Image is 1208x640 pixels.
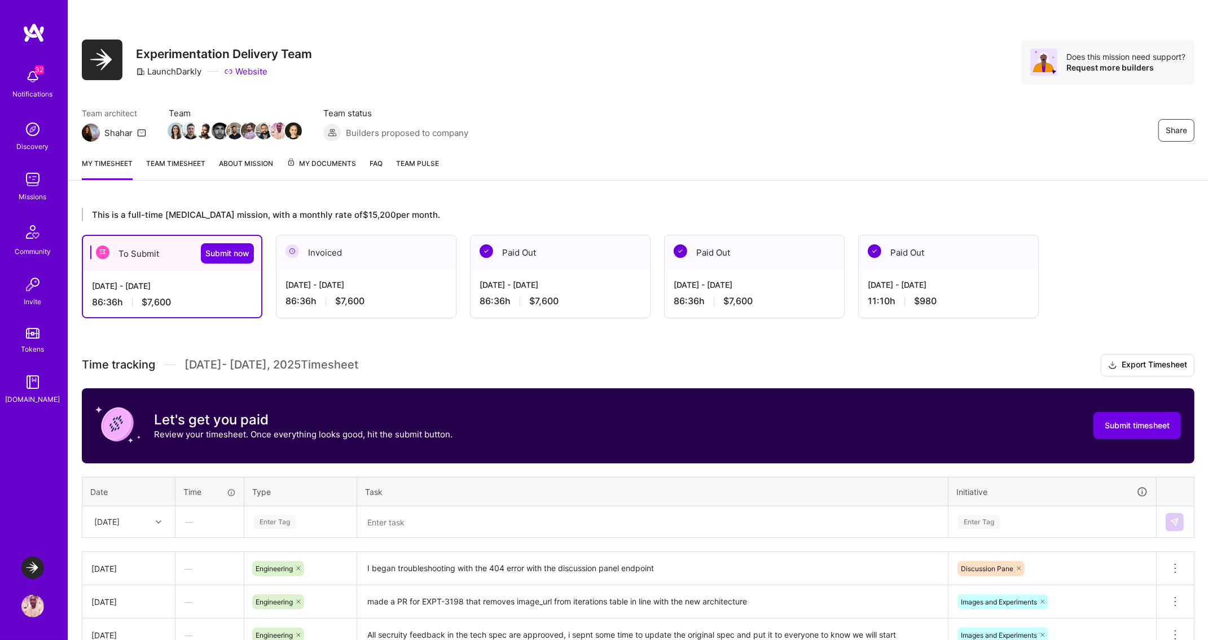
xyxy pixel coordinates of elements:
[185,358,358,372] span: [DATE] - [DATE] , 2025 Timesheet
[21,118,44,141] img: discovery
[285,244,299,258] img: Invoiced
[169,107,301,119] span: Team
[183,486,236,498] div: Time
[346,127,468,139] span: Builders proposed to company
[256,122,273,139] img: Team Member Avatar
[21,556,44,579] img: LaunchDarkly: Experimentation Delivery Team
[201,243,254,264] button: Submit now
[1105,420,1170,431] span: Submit timesheet
[1158,119,1194,142] button: Share
[82,157,133,180] a: My timesheet
[674,295,835,307] div: 86:36 h
[914,295,937,307] span: $980
[13,88,53,100] div: Notifications
[21,595,44,617] img: User Avatar
[136,67,145,76] i: icon CompanyGray
[82,40,122,80] img: Company Logo
[169,121,183,141] a: Team Member Avatar
[205,248,249,259] span: Submit now
[96,246,109,259] img: To Submit
[94,516,120,528] div: [DATE]
[23,23,45,43] img: logo
[82,124,100,142] img: Team Architect
[480,279,641,291] div: [DATE] - [DATE]
[15,246,51,257] div: Community
[358,553,947,584] textarea: I began troubleshooting with the 404 error with the discussion panel endpoint
[286,121,301,141] a: Team Member Avatar
[92,296,252,308] div: 86:36 h
[868,279,1029,291] div: [DATE] - [DATE]
[226,122,243,139] img: Team Member Avatar
[529,295,559,307] span: $7,600
[242,121,257,141] a: Team Member Avatar
[136,47,312,61] h3: Experimentation Delivery Team
[287,157,356,170] span: My Documents
[154,428,453,440] p: Review your timesheet. Once everything looks good, hit the submit button.
[82,208,1109,221] div: This is a full-time [MEDICAL_DATA] mission, with a monthly rate of $15,200 per month.
[82,107,146,119] span: Team architect
[1101,354,1194,376] button: Export Timesheet
[396,159,439,168] span: Team Pulse
[674,279,835,291] div: [DATE] - [DATE]
[175,587,244,617] div: —
[197,122,214,139] img: Team Member Avatar
[176,507,243,537] div: —
[335,295,364,307] span: $7,600
[241,122,258,139] img: Team Member Avatar
[183,121,198,141] a: Team Member Avatar
[82,358,155,372] span: Time tracking
[285,295,447,307] div: 86:36 h
[212,122,229,139] img: Team Member Avatar
[480,244,493,258] img: Paid Out
[156,519,161,525] i: icon Chevron
[19,595,47,617] a: User Avatar
[480,295,641,307] div: 86:36 h
[471,235,650,270] div: Paid Out
[961,598,1037,606] span: Images and Experiments
[137,128,146,137] i: icon Mail
[21,343,45,355] div: Tokens
[674,244,687,258] img: Paid Out
[82,477,175,506] th: Date
[859,235,1038,270] div: Paid Out
[276,235,456,270] div: Invoiced
[21,168,44,191] img: teamwork
[6,393,60,405] div: [DOMAIN_NAME]
[1066,62,1185,73] div: Request more builders
[257,121,271,141] a: Team Member Avatar
[868,244,881,258] img: Paid Out
[244,477,357,506] th: Type
[92,280,252,292] div: [DATE] - [DATE]
[961,631,1037,639] span: Images and Experiments
[956,485,1148,498] div: Initiative
[665,235,844,270] div: Paid Out
[256,564,293,573] span: Engineering
[136,65,201,77] div: LaunchDarkly
[370,157,383,180] a: FAQ
[1030,49,1057,76] img: Avatar
[19,218,46,246] img: Community
[961,564,1013,573] span: Discussion Pane
[24,296,42,308] div: Invite
[224,65,267,77] a: Website
[91,596,166,608] div: [DATE]
[270,122,287,139] img: Team Member Avatar
[104,127,133,139] div: Shahar
[227,121,242,141] a: Team Member Avatar
[168,122,185,139] img: Team Member Avatar
[91,563,166,575] div: [DATE]
[396,157,439,180] a: Team Pulse
[83,236,261,271] div: To Submit
[219,157,273,180] a: About Mission
[323,107,468,119] span: Team status
[285,122,302,139] img: Team Member Avatar
[723,295,753,307] span: $7,600
[285,279,447,291] div: [DATE] - [DATE]
[868,295,1029,307] div: 11:10 h
[198,121,213,141] a: Team Member Avatar
[1166,125,1187,136] span: Share
[256,631,293,639] span: Engineering
[26,328,39,339] img: tokens
[142,296,171,308] span: $7,600
[358,586,947,617] textarea: made a PR for EXPT-3198 that removes image_url from iterations table in line with the new archite...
